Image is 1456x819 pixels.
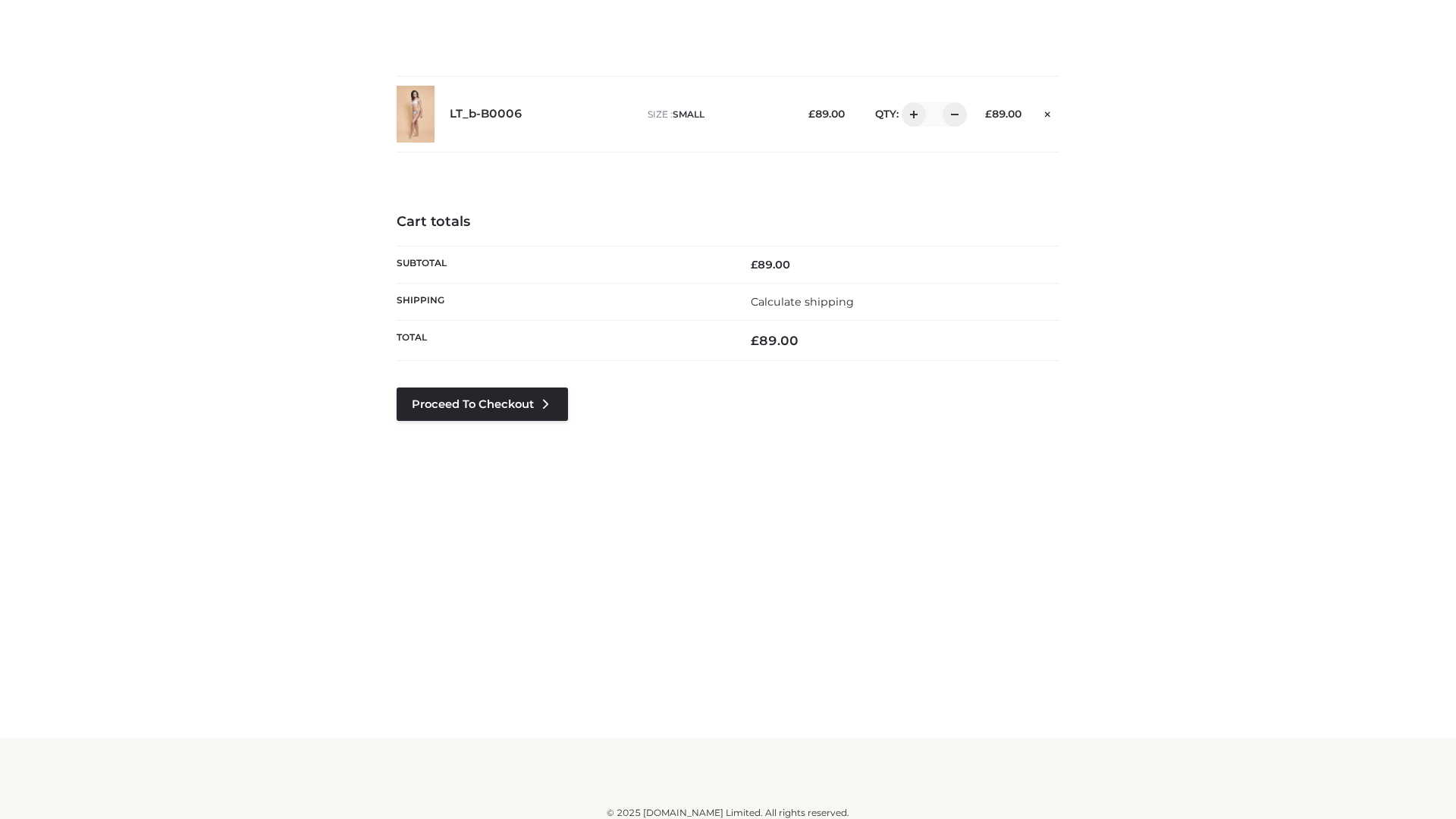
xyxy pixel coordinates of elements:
span: SMALL [673,108,704,120]
a: Proceed to Checkout [397,388,568,421]
th: Subtotal [397,246,728,283]
a: LT_b-B0006 [450,107,522,121]
div: QTY: [860,102,962,127]
bdi: 89.00 [808,108,845,120]
a: Calculate shipping [751,295,854,309]
span: £ [751,258,758,271]
bdi: 89.00 [751,258,790,271]
p: size : [648,108,785,121]
th: Shipping [397,283,728,320]
th: Total [397,321,728,361]
a: Remove this item [1037,102,1059,122]
h4: Cart totals [397,214,1059,231]
bdi: 89.00 [985,108,1021,120]
span: £ [985,108,992,120]
span: £ [808,108,815,120]
span: £ [751,333,759,348]
bdi: 89.00 [751,333,799,348]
